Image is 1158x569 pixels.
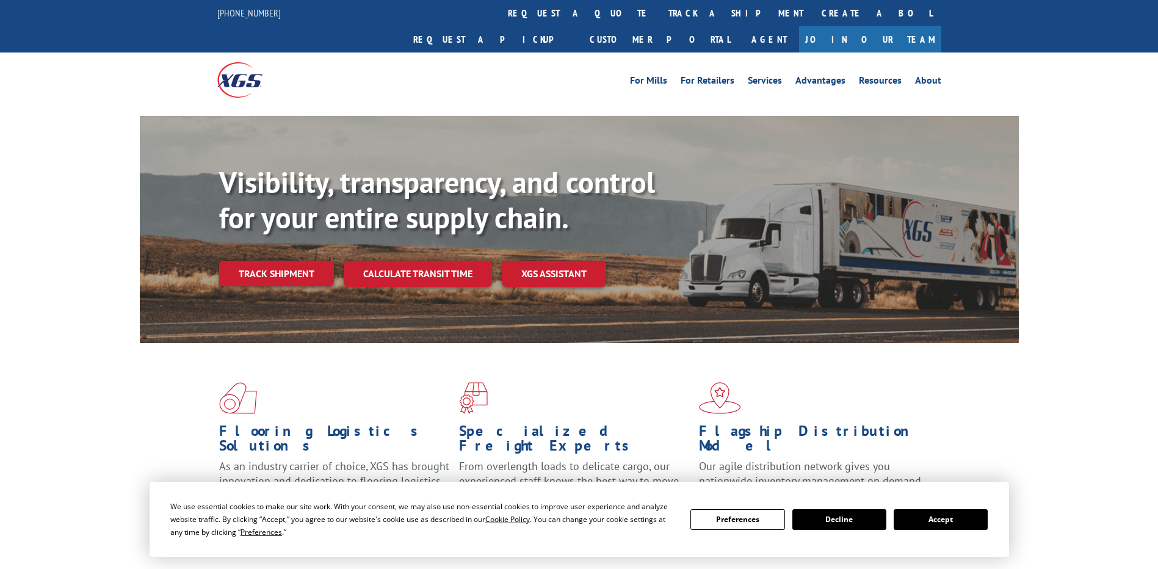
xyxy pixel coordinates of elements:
h1: Specialized Freight Experts [459,424,690,459]
span: As an industry carrier of choice, XGS has brought innovation and dedication to flooring logistics... [219,459,449,502]
img: xgs-icon-focused-on-flooring-red [459,382,488,414]
a: Resources [859,76,902,89]
a: Services [748,76,782,89]
button: Decline [792,509,886,530]
b: Visibility, transparency, and control for your entire supply chain. [219,163,655,236]
span: Cookie Policy [485,514,530,524]
a: For Mills [630,76,667,89]
button: Preferences [690,509,784,530]
div: Cookie Consent Prompt [150,482,1009,557]
a: Track shipment [219,261,334,286]
span: Our agile distribution network gives you nationwide inventory management on demand. [699,459,924,488]
a: Customer Portal [581,26,739,53]
a: For Retailers [681,76,734,89]
h1: Flagship Distribution Model [699,424,930,459]
div: We use essential cookies to make our site work. With your consent, we may also use non-essential ... [170,500,676,538]
a: XGS ASSISTANT [502,261,606,287]
p: From overlength loads to delicate cargo, our experienced staff knows the best way to move your fr... [459,459,690,513]
a: Agent [739,26,799,53]
span: Preferences [241,527,282,537]
a: Advantages [795,76,845,89]
a: Calculate transit time [344,261,492,287]
a: About [915,76,941,89]
img: xgs-icon-total-supply-chain-intelligence-red [219,382,257,414]
h1: Flooring Logistics Solutions [219,424,450,459]
img: xgs-icon-flagship-distribution-model-red [699,382,741,414]
a: Request a pickup [404,26,581,53]
a: [PHONE_NUMBER] [217,7,281,19]
button: Accept [894,509,988,530]
a: Join Our Team [799,26,941,53]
